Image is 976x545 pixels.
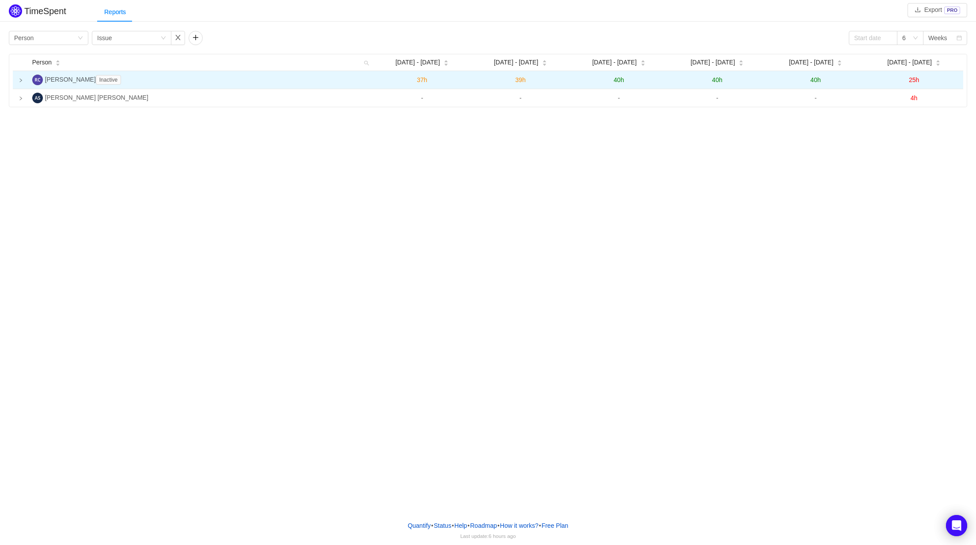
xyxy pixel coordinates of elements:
div: Issue [97,31,112,45]
span: • [431,522,433,529]
i: icon: right [19,96,23,101]
div: Sort [55,59,61,65]
i: icon: caret-down [444,62,449,65]
i: icon: caret-up [56,59,61,62]
i: icon: caret-up [739,59,744,62]
i: icon: caret-up [837,59,842,62]
span: Person [32,58,52,67]
a: Quantify [407,519,431,532]
span: 40h [810,76,821,83]
div: Sort [935,59,941,65]
i: icon: down [913,35,918,41]
div: Sort [640,59,646,65]
a: Status [433,519,452,532]
span: [PERSON_NAME] [PERSON_NAME] [45,94,148,101]
div: Sort [738,59,744,65]
div: Sort [542,59,547,65]
div: 6 [902,31,906,45]
span: [DATE] - [DATE] [887,58,932,67]
i: icon: caret-down [640,62,645,65]
h2: TimeSpent [24,6,66,16]
span: [PERSON_NAME] [45,76,125,83]
div: Person [14,31,34,45]
span: 39h [515,76,526,83]
img: AA [32,93,43,103]
i: icon: caret-down [935,62,940,65]
span: - [716,94,719,101]
span: 6 hours ago [488,533,516,539]
i: icon: caret-up [640,59,645,62]
span: [DATE] - [DATE] [395,58,440,67]
i: icon: caret-up [935,59,940,62]
button: How it works? [499,519,539,532]
span: [DATE] - [DATE] [592,58,637,67]
span: - [519,94,522,101]
img: Quantify logo [9,4,22,18]
button: icon: plus [189,31,203,45]
div: Sort [837,59,842,65]
button: icon: downloadExportPRO [908,3,967,17]
i: icon: down [161,35,166,41]
span: 37h [417,76,427,83]
span: [DATE] - [DATE] [691,58,735,67]
span: - [618,94,620,101]
i: icon: calendar [957,35,962,41]
span: • [539,522,541,529]
i: icon: right [19,78,23,83]
button: icon: close [171,31,185,45]
span: [DATE] - [DATE] [789,58,833,67]
button: Free Plan [541,519,569,532]
span: [DATE] - [DATE] [494,58,538,67]
input: Start date [849,31,897,45]
i: icon: search [360,54,373,71]
a: Help [454,519,468,532]
span: • [497,522,499,529]
div: Open Intercom Messenger [946,515,967,536]
div: Weeks [928,31,947,45]
span: • [468,522,470,529]
i: icon: caret-down [739,62,744,65]
span: Inactive [96,75,121,85]
span: 4h [911,94,918,101]
span: • [452,522,454,529]
div: Sort [443,59,449,65]
i: icon: caret-down [837,62,842,65]
span: - [421,94,423,101]
i: icon: caret-down [56,62,61,65]
span: - [814,94,817,101]
a: Roadmap [470,519,498,532]
img: RC [32,75,43,85]
i: icon: caret-up [444,59,449,62]
span: 25h [909,76,919,83]
i: icon: down [78,35,83,41]
i: icon: caret-up [542,59,547,62]
span: 40h [712,76,722,83]
div: Reports [97,2,133,22]
span: Last update: [460,533,516,539]
span: 40h [614,76,624,83]
i: icon: caret-down [542,62,547,65]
